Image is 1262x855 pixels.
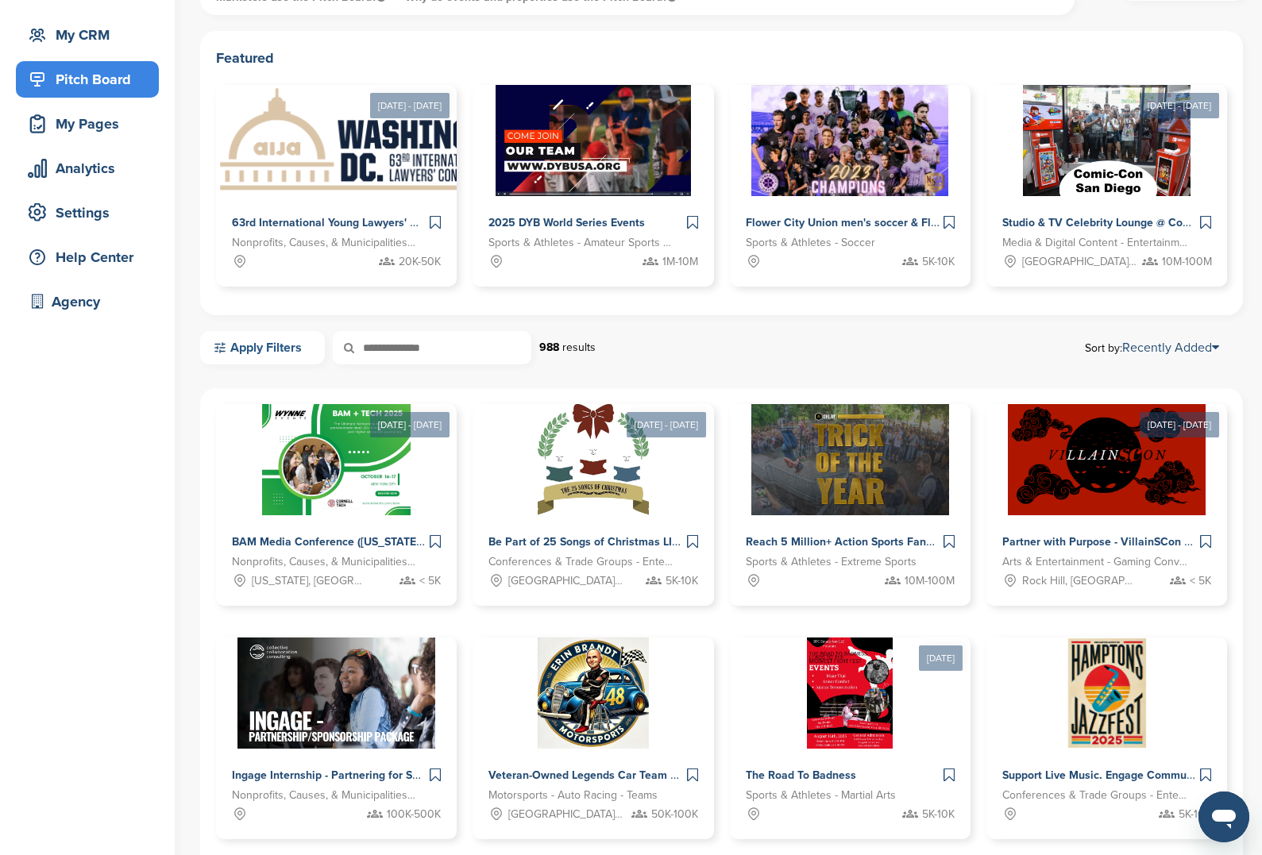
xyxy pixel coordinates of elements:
[232,535,587,549] span: BAM Media Conference ([US_STATE]) - Business and Technical Media
[538,637,649,749] img: Sponsorpitch &
[1022,253,1138,271] span: [GEOGRAPHIC_DATA], [GEOGRAPHIC_DATA]
[232,216,458,229] span: 63rd International Young Lawyers' Congress
[216,85,531,196] img: Sponsorpitch &
[1023,85,1190,196] img: Sponsorpitch &
[419,572,441,590] span: < 5K
[473,379,713,606] a: [DATE] - [DATE] Sponsorpitch & Be Part of 25 Songs of Christmas LIVE – A Holiday Experience That ...
[488,768,1139,782] span: Veteran-Owned Legends Car Team Driving Racing Excellence and Community Impact Across [GEOGRAPHIC_...
[488,553,673,571] span: Conferences & Trade Groups - Entertainment
[730,612,971,839] a: [DATE] Sponsorpitch & The Road To Badness Sports & Athletes - Martial Arts 5K-10K
[232,553,417,571] span: Nonprofits, Causes, & Municipalities - Education
[662,253,698,271] span: 1M-10M
[399,253,441,271] span: 20K-50K
[488,234,673,252] span: Sports & Athletes - Amateur Sports Leagues
[232,234,417,252] span: Nonprofits, Causes, & Municipalities - Professional Development
[216,47,1227,69] h2: Featured
[1162,253,1212,271] span: 10M-100M
[922,253,955,271] span: 5K-10K
[387,806,441,823] span: 100K-500K
[237,637,435,749] img: Sponsorpitch &
[216,379,457,606] a: [DATE] - [DATE] Sponsorpitch & BAM Media Conference ([US_STATE]) - Business and Technical Media N...
[16,61,159,98] a: Pitch Board
[16,17,159,53] a: My CRM
[1022,572,1138,590] span: Rock Hill, [GEOGRAPHIC_DATA]
[496,85,692,196] img: Sponsorpitch &
[24,21,159,49] div: My CRM
[16,283,159,320] a: Agency
[473,85,713,287] a: Sponsorpitch & 2025 DYB World Series Events Sports & Athletes - Amateur Sports Leagues 1M-10M
[1002,234,1187,252] span: Media & Digital Content - Entertainment
[232,768,447,782] span: Ingage Internship - Partnering for Success
[730,85,971,287] a: Sponsorpitch & Flower City Union men's soccer & Flower City 1872 women's soccer Sports & Athletes...
[1065,637,1148,749] img: Sponsorpitch &
[24,287,159,316] div: Agency
[986,60,1227,287] a: [DATE] - [DATE] Sponsorpitch & Studio & TV Celebrity Lounge @ Comic-Con [GEOGRAPHIC_DATA]. Over 3...
[1122,340,1219,356] a: Recently Added
[751,404,949,515] img: Sponsorpitch &
[16,150,159,187] a: Analytics
[370,412,450,437] div: [DATE] - [DATE]
[24,243,159,272] div: Help Center
[730,404,971,606] a: Sponsorpitch & Reach 5 Million+ Action Sports Fans Sports & Athletes - Extreme Sports 10M-100M
[1008,404,1206,515] img: Sponsorpitch &
[1190,572,1211,590] span: < 5K
[746,787,896,804] span: Sports & Athletes - Martial Arts
[16,106,159,142] a: My Pages
[627,412,706,437] div: [DATE] - [DATE]
[232,787,417,804] span: Nonprofits, Causes, & Municipalities - Education
[1002,535,1211,549] span: Partner with Purpose - VillainSCon 2025
[488,216,645,229] span: 2025 DYB World Series Events
[1198,791,1249,842] iframe: Button to launch messaging window
[24,154,159,183] div: Analytics
[488,535,894,549] span: Be Part of 25 Songs of Christmas LIVE – A Holiday Experience That Gives Back
[370,93,450,118] div: [DATE] - [DATE]
[919,645,963,671] div: [DATE]
[1002,553,1187,571] span: Arts & Entertainment - Gaming Conventions
[508,806,624,823] span: [GEOGRAPHIC_DATA], [GEOGRAPHIC_DATA], [GEOGRAPHIC_DATA], [GEOGRAPHIC_DATA]
[252,572,368,590] span: [US_STATE], [GEOGRAPHIC_DATA]
[746,553,917,571] span: Sports & Athletes - Extreme Sports
[16,194,159,231] a: Settings
[216,60,457,287] a: [DATE] - [DATE] Sponsorpitch & 63rd International Young Lawyers' Congress Nonprofits, Causes, & M...
[1085,341,1219,354] span: Sort by:
[922,806,955,823] span: 5K-10K
[24,110,159,138] div: My Pages
[651,806,698,823] span: 50K-100K
[746,234,875,252] span: Sports & Athletes - Soccer
[1179,806,1211,823] span: 5K-10K
[508,572,624,590] span: [GEOGRAPHIC_DATA], [GEOGRAPHIC_DATA]
[562,341,596,354] span: results
[746,535,932,549] span: Reach 5 Million+ Action Sports Fans
[666,572,698,590] span: 5K-10K
[986,379,1227,606] a: [DATE] - [DATE] Sponsorpitch & Partner with Purpose - VillainSCon 2025 Arts & Entertainment - Gam...
[1002,787,1187,804] span: Conferences & Trade Groups - Entertainment
[746,768,856,782] span: The Road To Badness
[200,331,325,364] a: Apply Filters
[16,239,159,275] a: Help Center
[24,65,159,94] div: Pitch Board
[262,404,411,515] img: Sponsorpitch &
[538,404,649,515] img: Sponsorpitch &
[905,572,955,590] span: 10M-100M
[1140,412,1219,437] div: [DATE] - [DATE]
[751,85,949,196] img: Sponsorpitch &
[986,637,1227,839] a: Sponsorpitch & Support Live Music. Engage Community. Amplify Your Brand Conferences & Trade Group...
[539,341,559,354] strong: 988
[473,637,713,839] a: Sponsorpitch & Veteran-Owned Legends Car Team Driving Racing Excellence and Community Impact Acro...
[216,637,457,839] a: Sponsorpitch & Ingage Internship - Partnering for Success Nonprofits, Causes, & Municipalities - ...
[746,216,1092,229] span: Flower City Union men's soccer & Flower City 1872 women's soccer
[807,637,893,749] img: Sponsorpitch &
[488,787,658,804] span: Motorsports - Auto Racing - Teams
[24,198,159,227] div: Settings
[1140,93,1219,118] div: [DATE] - [DATE]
